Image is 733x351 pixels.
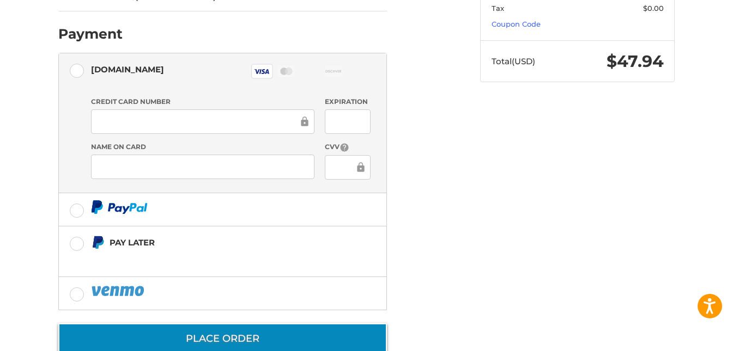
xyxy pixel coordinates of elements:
span: Total (USD) [492,56,535,66]
label: Expiration [325,97,370,107]
span: Tax [492,4,504,13]
img: PayPal icon [91,284,147,298]
label: Name on Card [91,142,314,152]
span: $47.94 [607,51,664,71]
a: Coupon Code [492,20,541,28]
iframe: PayPal Message 1 [91,254,319,263]
img: Pay Later icon [91,236,105,249]
img: PayPal icon [91,200,148,214]
label: Credit Card Number [91,97,314,107]
div: Pay Later [110,233,318,251]
h2: Payment [58,26,123,42]
div: [DOMAIN_NAME] [91,60,164,78]
span: $0.00 [643,4,664,13]
label: CVV [325,142,370,152]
